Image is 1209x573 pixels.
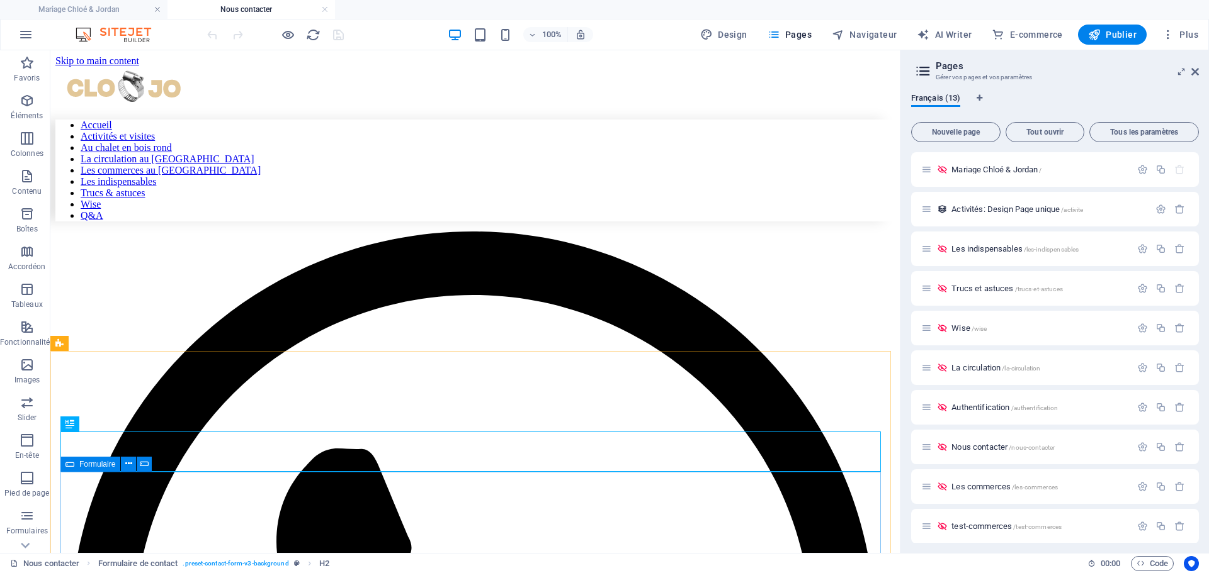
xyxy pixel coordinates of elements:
[1137,362,1148,373] div: Paramètres
[1137,521,1148,531] div: Paramètres
[72,27,167,42] img: Editor Logo
[1155,283,1166,294] div: Dupliquer
[280,27,295,42] button: Cliquez ici pour quitter le mode Aperçu et poursuivre l'édition.
[1174,402,1185,413] div: Supprimer
[951,204,1083,214] span: Cliquez pour ouvrir la page.
[1174,481,1185,492] div: Supprimer
[1174,204,1185,214] div: Supprimer
[79,460,115,468] span: Formulaire
[951,165,1042,174] span: Cliquez pour ouvrir la page.
[1002,365,1040,372] span: /la-circulation
[948,364,1131,372] div: La circulation/la-circulation
[948,165,1131,174] div: Mariage Chloé & Jordan/
[319,556,329,571] span: Cliquez pour sélectionner. Double-cliquez pour modifier.
[763,25,817,45] button: Pages
[1137,283,1148,294] div: Paramètres
[1095,128,1193,136] span: Tous les paramètres
[948,522,1131,530] div: test-commerces/test-commerces
[1174,521,1185,531] div: Supprimer
[948,324,1131,332] div: Wise/wise
[1137,323,1148,333] div: Paramètres
[1039,167,1042,174] span: /
[1155,243,1166,254] div: Dupliquer
[98,556,330,571] nav: breadcrumb
[992,28,1062,41] span: E-commerce
[1101,556,1120,571] span: 00 00
[1137,556,1168,571] span: Code
[14,375,40,385] p: Images
[1012,484,1058,491] span: /les-commerces
[948,482,1131,491] div: Les commerces/les-commerces
[951,521,1062,531] span: Cliquez pour ouvrir la page.
[1155,442,1166,452] div: Dupliquer
[14,73,40,83] p: Favoris
[695,25,752,45] button: Design
[1174,323,1185,333] div: Supprimer
[948,443,1131,451] div: Nous contacter/nous-contacter
[1137,164,1148,175] div: Paramètres
[768,28,812,41] span: Pages
[948,403,1131,411] div: Authentification/authentification
[305,27,321,42] button: reload
[987,25,1067,45] button: E-commerce
[1061,206,1083,213] span: /activite
[1009,444,1055,451] span: /nous-contacter
[1137,243,1148,254] div: Paramètres
[11,299,43,309] p: Tableaux
[1078,25,1147,45] button: Publier
[1011,128,1079,136] span: Tout ouvrir
[10,556,79,571] a: Cliquez pour annuler la sélection. Double-cliquez pour ouvrir Pages.
[948,205,1149,213] div: Activités: Design Page unique/activite
[1155,164,1166,175] div: Dupliquer
[1155,362,1166,373] div: Dupliquer
[951,482,1058,491] span: Cliquez pour ouvrir la page.
[936,72,1174,83] h3: Gérer vos pages et vos paramètres
[542,27,562,42] h6: 100%
[306,28,321,42] i: Actualiser la page
[18,413,37,423] p: Slider
[951,284,1063,293] span: Cliquez pour ouvrir la page.
[700,28,747,41] span: Design
[1184,556,1199,571] button: Usercentrics
[8,262,45,272] p: Accordéon
[98,556,178,571] span: Cliquez pour sélectionner. Double-cliquez pour modifier.
[575,29,586,40] i: Lors du redimensionnement, ajuster automatiquement le niveau de zoom en fonction de l'appareil sé...
[1174,283,1185,294] div: Supprimer
[917,128,995,136] span: Nouvelle page
[12,186,42,196] p: Contenu
[1174,362,1185,373] div: Supprimer
[1137,442,1148,452] div: Paramètres
[1137,481,1148,492] div: Paramètres
[1015,286,1063,292] span: /trucs-et-astuces
[1174,164,1185,175] div: La page de départ ne peut pas être supprimée.
[5,5,89,16] a: Skip to main content
[1131,556,1174,571] button: Code
[1087,556,1121,571] h6: Durée de la session
[1013,523,1062,530] span: /test-commerces
[1162,28,1198,41] span: Plus
[11,148,43,159] p: Colonnes
[294,560,300,567] i: Cet élément est une présélection personnalisable.
[911,122,1001,142] button: Nouvelle page
[695,25,752,45] div: Design (Ctrl+Alt+Y)
[183,556,288,571] span: . preset-contact-form-v3-background
[1024,246,1079,253] span: /les-indispensables
[1155,204,1166,214] div: Paramètres
[972,325,987,332] span: /wise
[1089,122,1199,142] button: Tous les paramètres
[1155,521,1166,531] div: Dupliquer
[1157,25,1203,45] button: Plus
[911,93,1199,117] div: Onglets langues
[937,204,948,214] div: Cette mise en page est utilisée en tant que modèle pour toutes les entrées (par exemple : un arti...
[6,526,48,536] p: Formulaires
[951,442,1055,452] span: Nous contacter
[827,25,902,45] button: Navigateur
[936,60,1199,72] h2: Pages
[951,244,1079,253] span: Cliquez pour ouvrir la page.
[1155,323,1166,333] div: Dupliquer
[15,450,39,460] p: En-tête
[1088,28,1137,41] span: Publier
[912,25,977,45] button: AI Writer
[11,111,43,121] p: Éléments
[1174,442,1185,452] div: Supprimer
